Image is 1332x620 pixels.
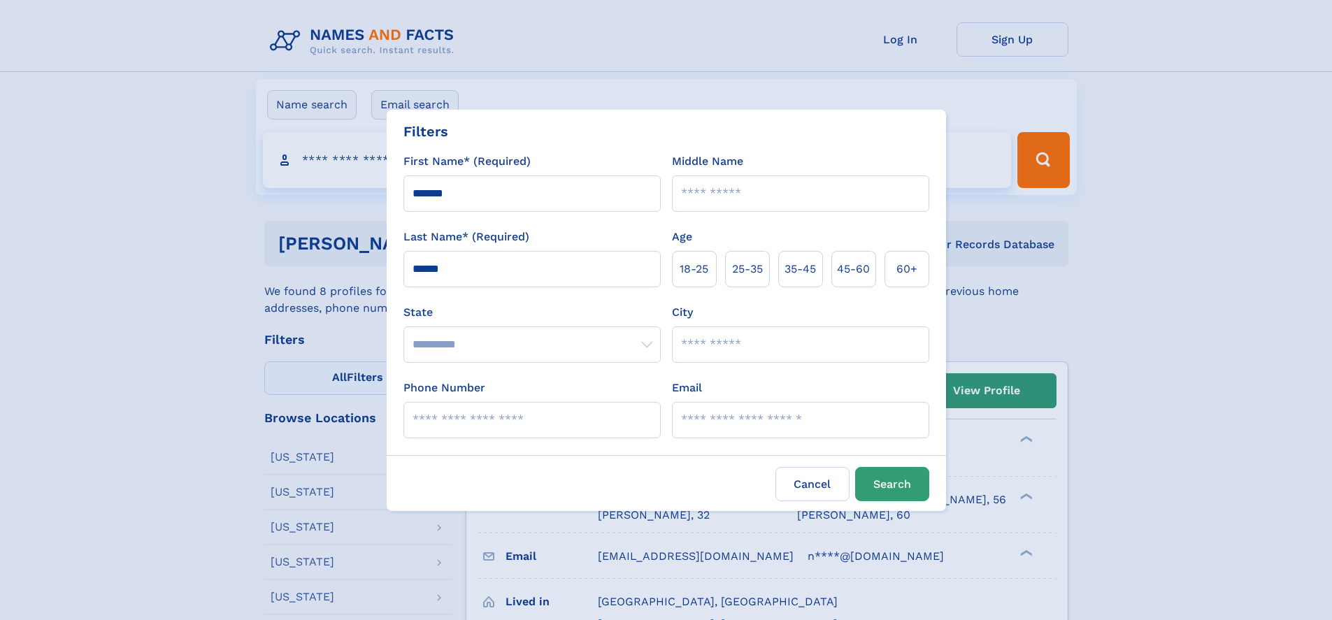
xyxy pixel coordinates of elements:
[732,261,763,277] span: 25‑35
[775,467,850,501] label: Cancel
[680,261,708,277] span: 18‑25
[837,261,870,277] span: 45‑60
[403,153,531,170] label: First Name* (Required)
[672,304,693,321] label: City
[403,229,529,245] label: Last Name* (Required)
[785,261,816,277] span: 35‑45
[672,153,743,170] label: Middle Name
[896,261,917,277] span: 60+
[403,304,661,321] label: State
[672,229,692,245] label: Age
[403,380,485,396] label: Phone Number
[403,121,448,142] div: Filters
[672,380,702,396] label: Email
[855,467,929,501] button: Search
